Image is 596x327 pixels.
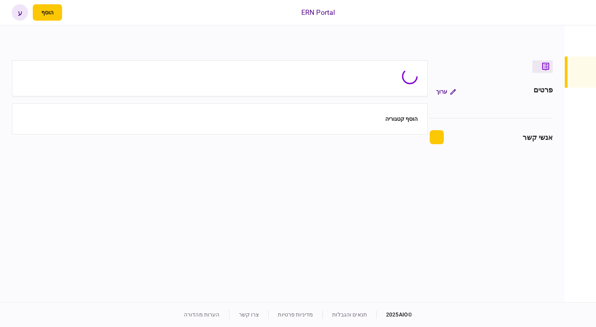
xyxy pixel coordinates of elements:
div: © 2025 AIO [376,311,412,319]
button: פתח רשימת התראות [67,4,83,21]
button: ערוך [430,85,462,99]
div: ERN Portal [301,7,335,18]
a: מדיניות פרטיות [278,311,313,318]
button: הוסף קטגוריה [385,116,418,122]
div: אנשי קשר [523,132,553,143]
a: הערות מהדורה [184,311,220,318]
button: ע [12,4,28,21]
div: פרטים [534,85,553,99]
a: תנאים והגבלות [332,311,367,318]
a: צרו קשר [239,311,259,318]
button: פתח תפריט להוספת לקוח [33,4,62,21]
